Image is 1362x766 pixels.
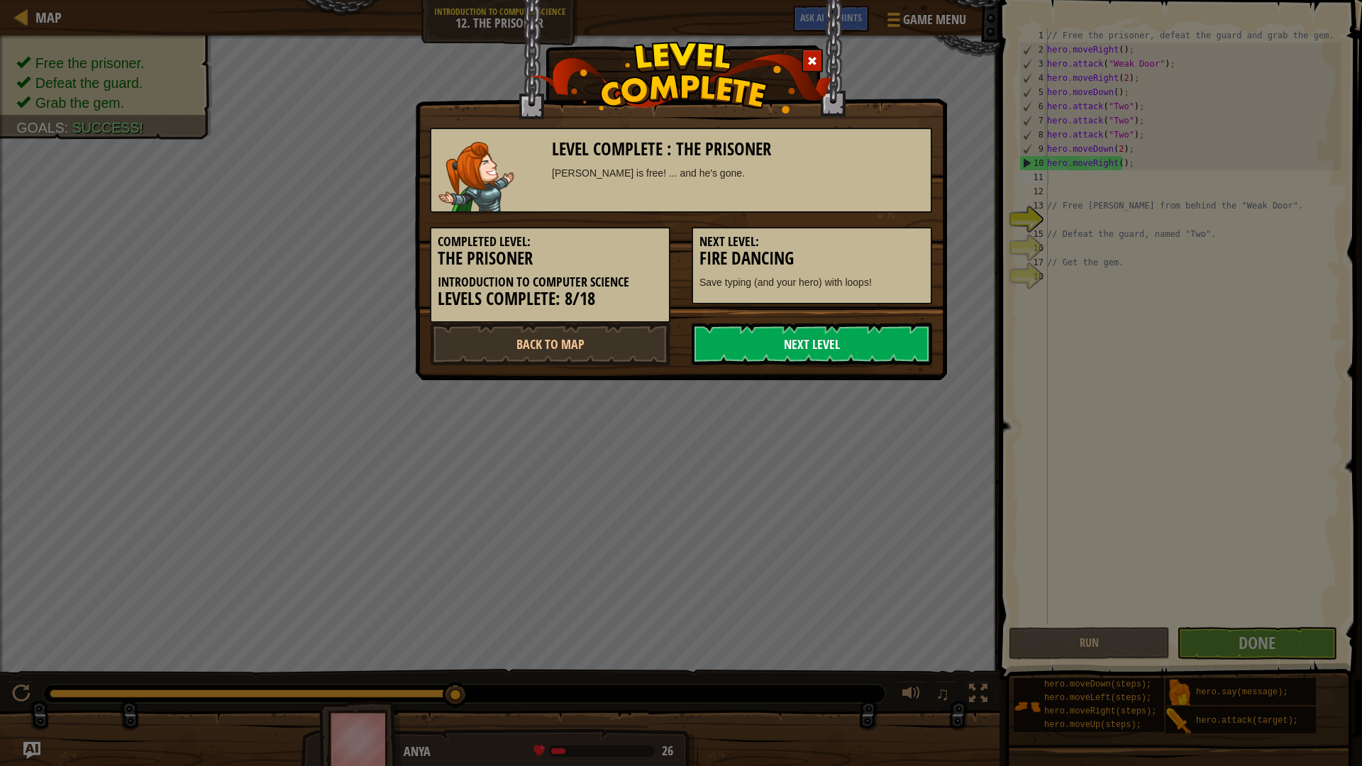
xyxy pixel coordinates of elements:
h5: Introduction to Computer Science [438,275,663,289]
a: Next Level [692,323,932,365]
h3: Level Complete : The Prisoner [552,140,924,159]
img: level_complete.png [529,42,834,113]
h3: The Prisoner [438,249,663,268]
h3: Levels Complete: 8/18 [438,289,663,309]
h5: Completed Level: [438,235,663,249]
h5: Next Level: [699,235,924,249]
p: Save typing (and your hero) with loops! [699,275,924,289]
div: [PERSON_NAME] is free! ... and he's gone. [552,166,924,180]
img: captain.png [438,142,514,211]
h3: Fire Dancing [699,249,924,268]
a: Back to Map [430,323,670,365]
